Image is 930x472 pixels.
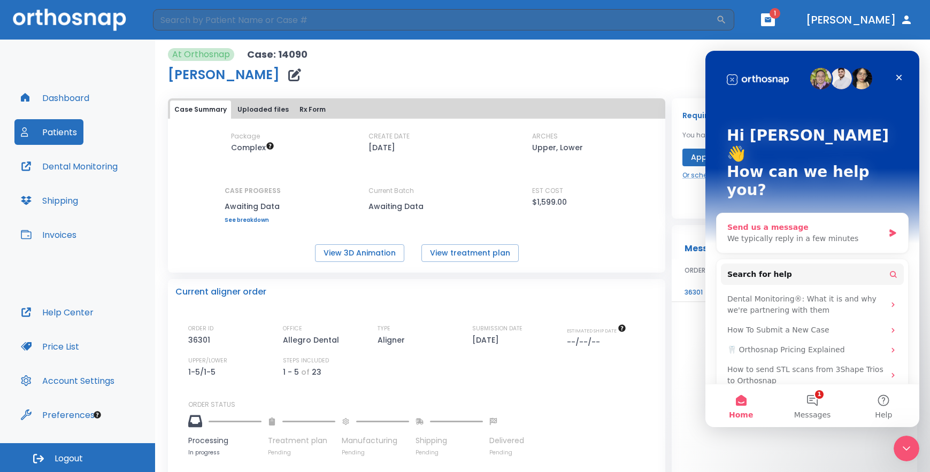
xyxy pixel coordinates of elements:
[312,366,321,378] p: 23
[682,130,788,140] p: You have action item
[172,48,230,61] p: At Orthosnap
[14,85,96,111] button: Dashboard
[188,448,262,456] p: In progress
[93,410,102,420] div: Tooltip anchor
[13,9,126,30] img: Orthosnap
[567,327,626,334] span: The date will be available after approving treatment plan
[770,8,780,19] span: 1
[283,356,329,366] p: STEPS INCLUDED
[894,436,919,461] iframe: Intercom live chat
[378,334,409,346] p: Aligner
[14,153,124,179] button: Dental Monitoring
[315,244,404,262] button: View 3D Animation
[188,334,214,346] p: 36301
[342,435,409,446] p: Manufacturing
[368,186,465,196] p: Current Batch
[301,366,310,378] p: of
[225,217,281,223] a: See breakdown
[368,131,410,141] p: CREATE DATE
[416,448,483,456] p: Pending
[175,285,266,298] p: Current aligner order
[283,324,302,334] p: OFFICE
[672,283,727,302] td: 36301
[472,324,522,334] p: SUBMISSION DATE
[268,448,335,456] p: Pending
[247,48,308,61] p: Case: 14090
[225,186,281,196] p: CASE PROGRESS
[532,196,567,208] p: $1,599.00
[14,402,101,428] button: Preferences
[295,100,330,119] button: Rx Form
[567,336,604,349] p: --/--/--
[472,334,503,346] p: [DATE]
[682,109,750,122] p: Required actions
[532,131,558,141] p: ARCHES
[14,299,100,325] button: Help Center
[188,366,219,378] p: 1-5/1-5
[55,453,83,465] span: Logout
[416,435,483,446] p: Shipping
[168,68,280,81] h1: [PERSON_NAME]
[685,266,713,275] span: ORDER ID
[231,142,274,153] span: Up to 50 Steps (100 aligners)
[532,141,583,154] p: Upper, Lower
[170,100,231,119] button: Case Summary
[188,400,658,409] p: ORDER STATUS
[14,188,84,213] button: Shipping
[14,334,86,359] button: Price List
[802,10,917,29] button: [PERSON_NAME]
[368,200,465,213] p: Awaiting Data
[14,222,83,247] button: Invoices
[225,200,281,213] p: Awaiting Data
[682,171,829,180] a: Or schedule consult if you need to discuss TP
[188,435,262,446] p: Processing
[153,9,716,30] input: Search by Patient Name or Case #
[170,100,663,119] div: tabs
[705,51,919,427] iframe: Intercom live chat
[283,366,299,378] p: 1 - 5
[268,435,335,446] p: Treatment plan
[368,141,395,154] p: [DATE]
[489,448,524,456] p: Pending
[421,244,519,262] button: View treatment plan
[188,324,213,334] p: ORDER ID
[14,368,121,393] button: Account Settings
[489,435,524,446] p: Delivered
[685,242,731,255] p: Messages
[682,149,744,166] button: Approve TP
[188,356,227,366] p: UPPER/LOWER
[283,334,343,346] p: Allegro Dental
[14,119,83,145] button: Patients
